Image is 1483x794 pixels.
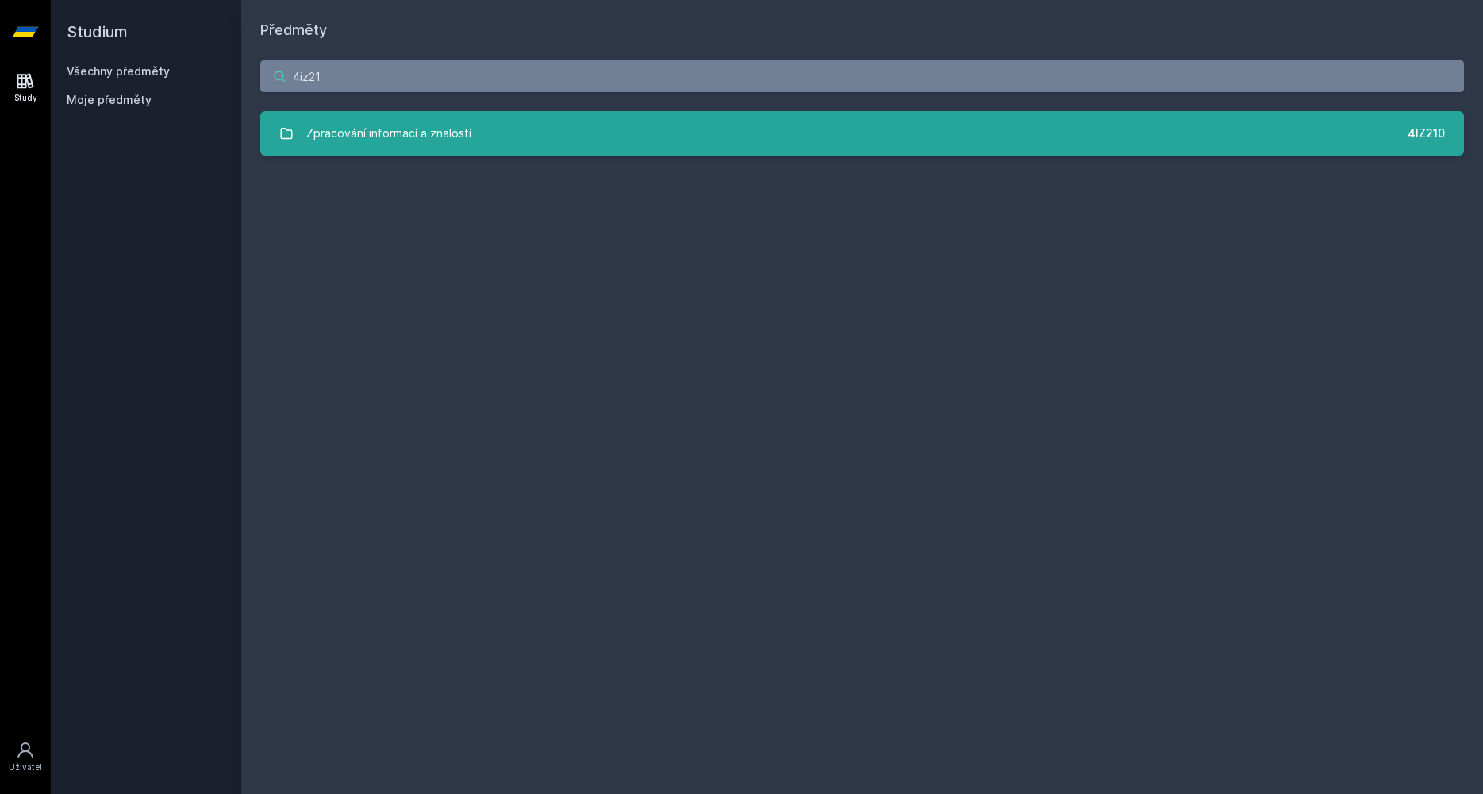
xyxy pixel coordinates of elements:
[14,92,37,104] div: Study
[3,733,48,781] a: Uživatel
[306,118,471,149] div: Zpracování informací a znalostí
[260,111,1464,156] a: Zpracování informací a znalostí 4IZ210
[67,64,170,78] a: Všechny předměty
[3,64,48,112] a: Study
[260,60,1464,92] input: Název nebo ident předmětu…
[9,761,42,773] div: Uživatel
[1408,125,1445,141] div: 4IZ210
[67,92,152,108] span: Moje předměty
[260,19,1464,41] h1: Předměty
